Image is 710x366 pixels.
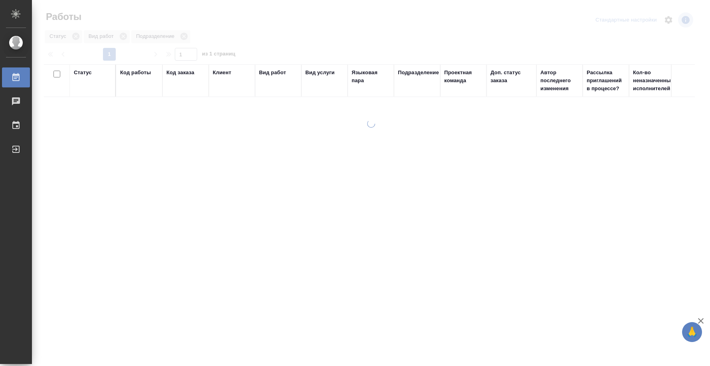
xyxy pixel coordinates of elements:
[305,69,335,77] div: Вид услуги
[398,69,439,77] div: Подразделение
[685,324,699,340] span: 🙏
[120,69,151,77] div: Код работы
[213,69,231,77] div: Клиент
[74,69,92,77] div: Статус
[682,322,702,342] button: 🙏
[633,69,681,93] div: Кол-во неназначенных исполнителей
[490,69,532,85] div: Доп. статус заказа
[444,69,483,85] div: Проектная команда
[259,69,286,77] div: Вид работ
[540,69,579,93] div: Автор последнего изменения
[587,69,625,93] div: Рассылка приглашений в процессе?
[352,69,390,85] div: Языковая пара
[166,69,194,77] div: Код заказа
